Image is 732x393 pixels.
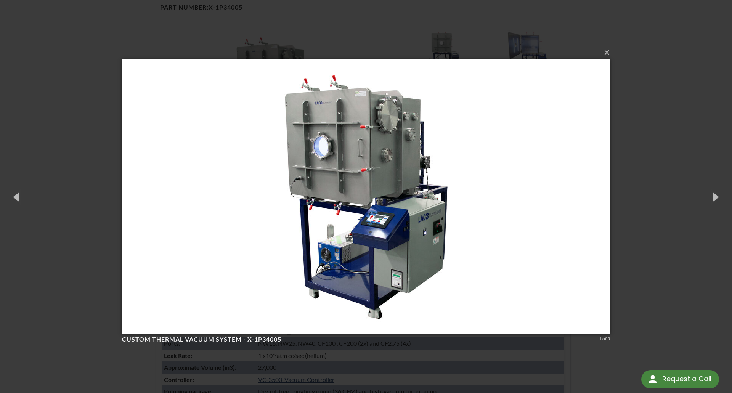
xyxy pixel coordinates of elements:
button: × [124,44,612,61]
h4: Custom Thermal Vacuum System - X-1P34005 [122,335,596,343]
div: 1 of 5 [599,335,610,342]
div: Request a Call [641,370,719,388]
img: Custom Thermal Vacuum System - X-1P34005 [122,44,610,349]
div: Request a Call [662,370,711,388]
img: round button [647,373,659,385]
button: Next (Right arrow key) [698,176,732,218]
